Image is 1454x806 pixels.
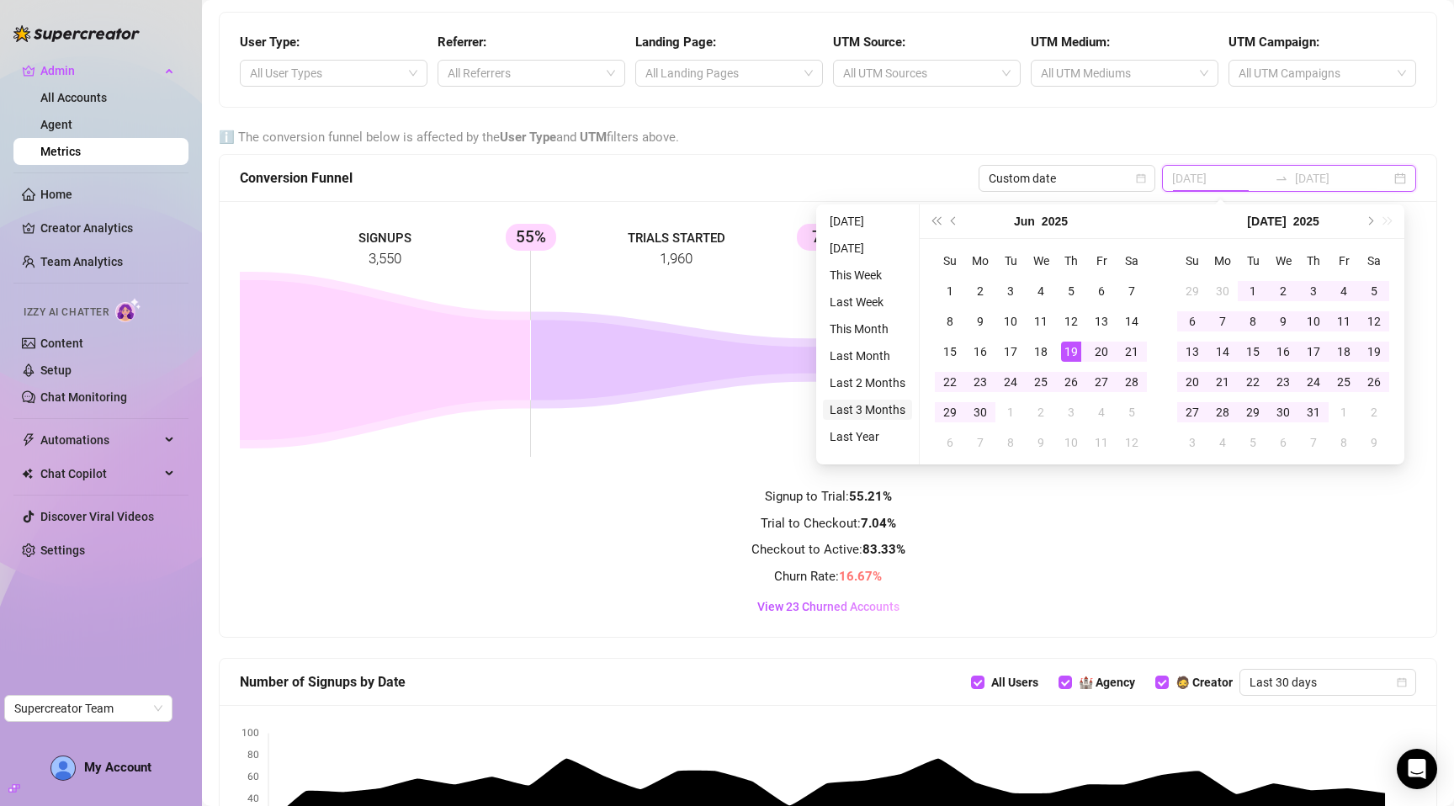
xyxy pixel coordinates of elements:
[1329,337,1359,367] td: 2025-07-18
[1364,311,1384,331] div: 12
[1177,306,1207,337] td: 2025-07-06
[1268,306,1298,337] td: 2025-07-09
[1182,281,1202,301] div: 29
[1303,432,1324,453] div: 7
[1243,402,1263,422] div: 29
[40,390,127,404] a: Chat Monitoring
[970,281,990,301] div: 2
[1329,427,1359,458] td: 2025-08-08
[14,696,162,721] span: Supercreator Team
[1117,397,1147,427] td: 2025-07-05
[1061,402,1081,422] div: 3
[1061,281,1081,301] div: 5
[965,397,995,427] td: 2025-06-30
[1031,34,1110,50] strong: UTM Medium:
[1273,311,1293,331] div: 9
[438,34,486,50] strong: Referrer:
[1091,432,1112,453] div: 11
[1207,367,1238,397] td: 2025-07-21
[965,427,995,458] td: 2025-07-07
[1364,432,1384,453] div: 9
[1122,432,1142,453] div: 12
[1207,397,1238,427] td: 2025-07-28
[1026,306,1056,337] td: 2025-06-11
[1303,372,1324,392] div: 24
[935,306,965,337] td: 2025-06-08
[940,311,960,331] div: 8
[970,372,990,392] div: 23
[940,372,960,392] div: 22
[1213,311,1233,331] div: 7
[1275,172,1288,185] span: to
[989,166,1145,191] span: Custom date
[40,510,154,523] a: Discover Viral Videos
[970,402,990,422] div: 30
[1359,367,1389,397] td: 2025-07-26
[240,671,406,692] span: Number of Signups by Date
[1268,337,1298,367] td: 2025-07-16
[1329,276,1359,306] td: 2025-07-04
[1061,311,1081,331] div: 12
[1359,427,1389,458] td: 2025-08-09
[1169,673,1239,692] span: 🧔 Creator
[51,756,75,780] img: AD_cMMTxCeTpmN1d5MnKJ1j-_uXZCpTKapSSqNGg4PyXtR_tCW7gZXTNmFz2tpVv9LSyNV7ff1CaS4f4q0HLYKULQOwoM5GQR...
[935,337,965,367] td: 2025-06-15
[935,427,965,458] td: 2025-07-06
[1056,367,1086,397] td: 2025-06-26
[1293,204,1319,238] button: Choose a year
[84,760,151,775] span: My Account
[1122,311,1142,331] div: 14
[1243,311,1263,331] div: 8
[823,427,912,447] li: Last Year
[22,64,35,77] span: crown
[40,337,83,350] a: Content
[1364,281,1384,301] div: 5
[1207,306,1238,337] td: 2025-07-07
[995,367,1026,397] td: 2025-06-24
[1182,372,1202,392] div: 20
[1364,342,1384,362] div: 19
[1359,246,1389,276] th: Sa
[823,346,912,366] li: Last Month
[965,276,995,306] td: 2025-06-02
[1026,276,1056,306] td: 2025-06-04
[240,167,979,188] div: Conversion Funnel
[500,130,556,145] strong: User Type
[1238,337,1268,367] td: 2025-07-15
[1056,276,1086,306] td: 2025-06-05
[1329,367,1359,397] td: 2025-07-25
[1213,342,1233,362] div: 14
[1122,281,1142,301] div: 7
[1238,306,1268,337] td: 2025-07-08
[1364,402,1384,422] div: 2
[1273,432,1293,453] div: 6
[1334,372,1354,392] div: 25
[862,542,905,557] strong: 83.33 %
[1213,432,1233,453] div: 4
[823,292,912,312] li: Last Week
[751,542,905,557] span: Checkout to Active:
[1238,276,1268,306] td: 2025-07-01
[1136,173,1146,183] span: calendar
[970,342,990,362] div: 16
[926,204,945,238] button: Last year (Control + left)
[1273,372,1293,392] div: 23
[1359,306,1389,337] td: 2025-07-12
[1061,342,1081,362] div: 19
[1026,367,1056,397] td: 2025-06-25
[1086,246,1117,276] th: Fr
[861,516,896,531] strong: 7.04 %
[1250,670,1406,695] span: Last 30 days
[1334,342,1354,362] div: 18
[1359,276,1389,306] td: 2025-07-05
[823,265,912,285] li: This Week
[1238,367,1268,397] td: 2025-07-22
[1031,432,1051,453] div: 9
[1238,397,1268,427] td: 2025-07-29
[1177,397,1207,427] td: 2025-07-27
[1329,246,1359,276] th: Fr
[1117,367,1147,397] td: 2025-06-28
[1268,276,1298,306] td: 2025-07-02
[1091,372,1112,392] div: 27
[823,238,912,258] li: [DATE]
